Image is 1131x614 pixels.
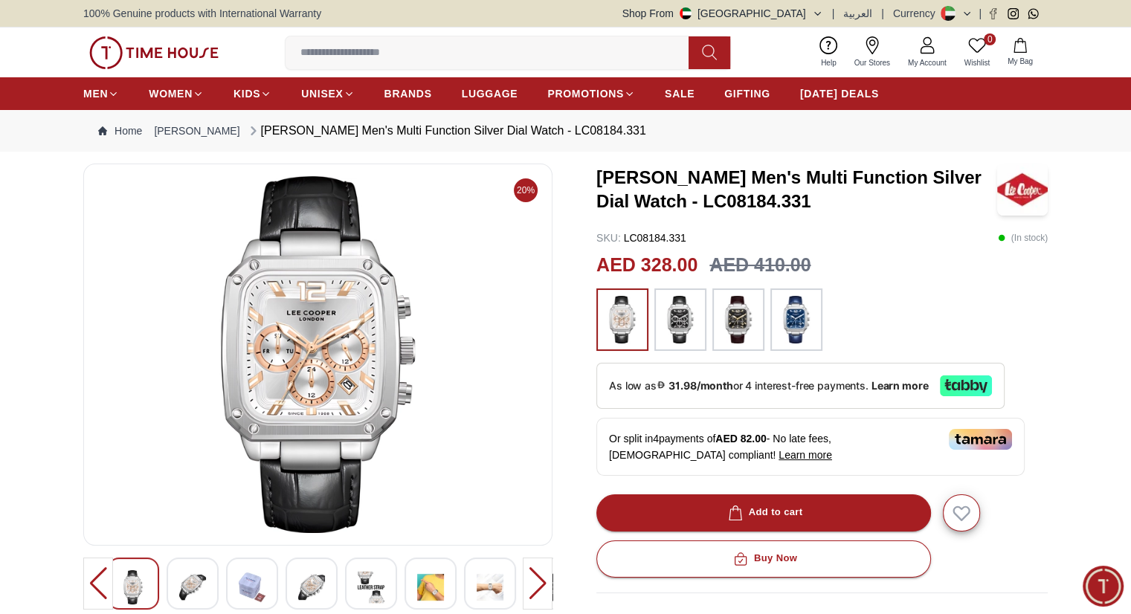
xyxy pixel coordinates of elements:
img: Lee Cooper Men's Multi Function Silver Dial Watch - LC08184.331 [179,570,206,604]
img: Lee Cooper Men's Multi Function Silver Dial Watch - LC08184.331 [239,570,265,604]
h2: AED 328.00 [596,251,697,279]
span: My Bag [1002,56,1039,67]
a: SALE [665,80,695,107]
img: Tamara [949,429,1012,450]
span: SALE [665,86,695,101]
a: UNISEX [301,80,354,107]
span: BRANDS [384,86,432,101]
span: GIFTING [724,86,770,101]
a: Whatsapp [1028,8,1039,19]
a: Facebook [987,8,999,19]
span: | [832,6,835,21]
span: LUGGAGE [462,86,518,101]
div: Chat Widget [1083,566,1124,607]
div: [PERSON_NAME] Men's Multi Function Silver Dial Watch - LC08184.331 [246,122,646,140]
a: PROMOTIONS [547,80,635,107]
span: Help [815,57,842,68]
a: GIFTING [724,80,770,107]
span: | [979,6,982,21]
a: 0Wishlist [956,33,999,71]
span: WOMEN [149,86,193,101]
img: ... [89,36,219,69]
a: WOMEN [149,80,204,107]
span: MEN [83,86,108,101]
h3: [PERSON_NAME] Men's Multi Function Silver Dial Watch - LC08184.331 [596,166,997,213]
img: ... [662,296,699,343]
span: Wishlist [958,57,996,68]
span: KIDS [233,86,260,101]
a: Home [98,123,142,138]
button: Add to cart [596,494,931,531]
img: ... [778,296,815,343]
div: Currency [893,6,941,21]
img: Lee Cooper Men's Multi Function Silver Dial Watch - LC08184.331 [358,570,384,604]
a: Our Stores [845,33,899,71]
span: My Account [902,57,953,68]
nav: Breadcrumb [83,110,1048,152]
img: Lee Cooper Men's Multi Function Silver Dial Watch - LC08184.331 [96,176,540,533]
img: United Arab Emirates [680,7,692,19]
button: Shop From[GEOGRAPHIC_DATA] [622,6,823,21]
img: Lee Cooper Men's Multi Function Silver Dial Watch - LC08184.331 [417,570,444,604]
span: 0 [984,33,996,45]
a: KIDS [233,80,271,107]
a: LUGGAGE [462,80,518,107]
p: ( In stock ) [998,230,1048,245]
span: 100% Genuine products with International Warranty [83,6,321,21]
span: SKU : [596,232,621,244]
img: ... [720,296,757,343]
span: | [881,6,884,21]
img: Lee Cooper Men's Multi Function Silver Dial Watch - LC08184.331 [477,570,503,604]
h3: AED 410.00 [709,251,811,279]
a: [DATE] DEALS [800,80,879,107]
span: Learn more [779,449,832,461]
a: Instagram [1008,8,1019,19]
a: [PERSON_NAME] [154,123,239,138]
img: ... [604,296,641,343]
div: Or split in 4 payments of - No late fees, [DEMOGRAPHIC_DATA] compliant! [596,418,1025,476]
div: Add to cart [725,504,803,521]
span: PROMOTIONS [547,86,624,101]
span: Our Stores [848,57,896,68]
a: BRANDS [384,80,432,107]
p: LC08184.331 [596,230,686,245]
span: [DATE] DEALS [800,86,879,101]
a: Help [812,33,845,71]
button: My Bag [999,35,1042,70]
span: AED 82.00 [715,433,766,445]
img: Lee Cooper Men's Multi Function Silver Dial Watch - LC08184.331 [120,570,146,604]
button: Buy Now [596,540,931,578]
button: العربية [843,6,872,21]
div: Buy Now [730,550,797,567]
a: MEN [83,80,119,107]
img: Lee Cooper Men's Multi Function Silver Dial Watch - LC08184.331 [298,570,325,604]
img: Lee Cooper Men's Multi Function Silver Dial Watch - LC08184.331 [997,164,1048,216]
span: 20% [514,178,538,202]
span: UNISEX [301,86,343,101]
